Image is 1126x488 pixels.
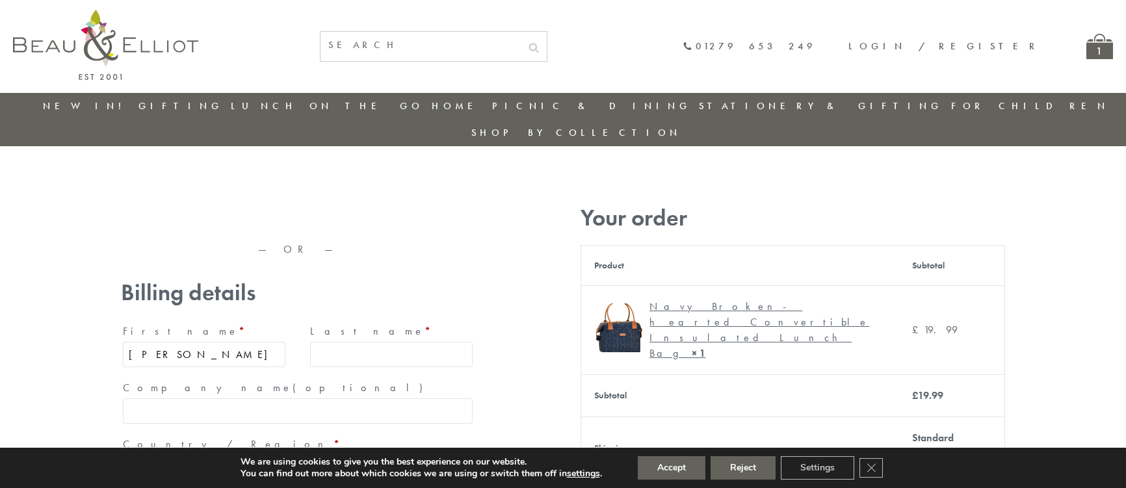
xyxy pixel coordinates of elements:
button: Settings [781,456,854,480]
bdi: 19.99 [912,389,943,402]
button: Close GDPR Cookie Banner [859,458,883,478]
th: Shipping [581,417,899,480]
button: Accept [638,456,705,480]
a: New in! [43,99,130,112]
a: Gifting [138,99,223,112]
a: For Children [951,99,1109,112]
h3: Billing details [121,279,475,306]
p: — OR — [121,244,475,255]
span: (optional) [293,381,430,394]
strong: × 1 [692,346,705,360]
label: Standard Delivery: [912,431,979,460]
a: Lunch On The Go [231,99,423,112]
bdi: 3.95 [953,446,979,460]
iframe: Secure express checkout frame [118,199,477,231]
span: £ [912,389,918,402]
a: Login / Register [848,40,1041,53]
bdi: 19.99 [912,323,958,337]
a: Picnic & Dining [492,99,691,112]
a: Shop by collection [471,126,681,139]
button: settings [567,468,600,480]
a: 01279 653 249 [683,41,816,52]
label: Company name [123,378,473,398]
img: logo [13,10,198,80]
a: Stationery & Gifting [699,99,943,112]
a: 1 [1086,34,1113,59]
button: Reject [711,456,776,480]
input: SEARCH [321,32,521,58]
th: Subtotal [581,374,899,417]
img: Navy Broken-hearted Convertible Insulated Lunch Bag [594,303,643,352]
a: Home [432,99,484,112]
span: £ [953,446,959,460]
div: Navy Broken-hearted Convertible Insulated Lunch Bag [649,299,876,361]
span: £ [912,323,924,337]
a: Navy Broken-hearted Convertible Insulated Lunch Bag Navy Broken-hearted Convertible Insulated Lun... [594,299,885,361]
label: Last name [310,321,473,342]
label: Country / Region [123,434,473,455]
th: Product [581,245,899,285]
th: Subtotal [899,245,1005,285]
p: You can find out more about which cookies we are using or switch them off in . [241,468,602,480]
label: First name [123,321,285,342]
h3: Your order [581,205,1005,231]
p: We are using cookies to give you the best experience on our website. [241,456,602,468]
